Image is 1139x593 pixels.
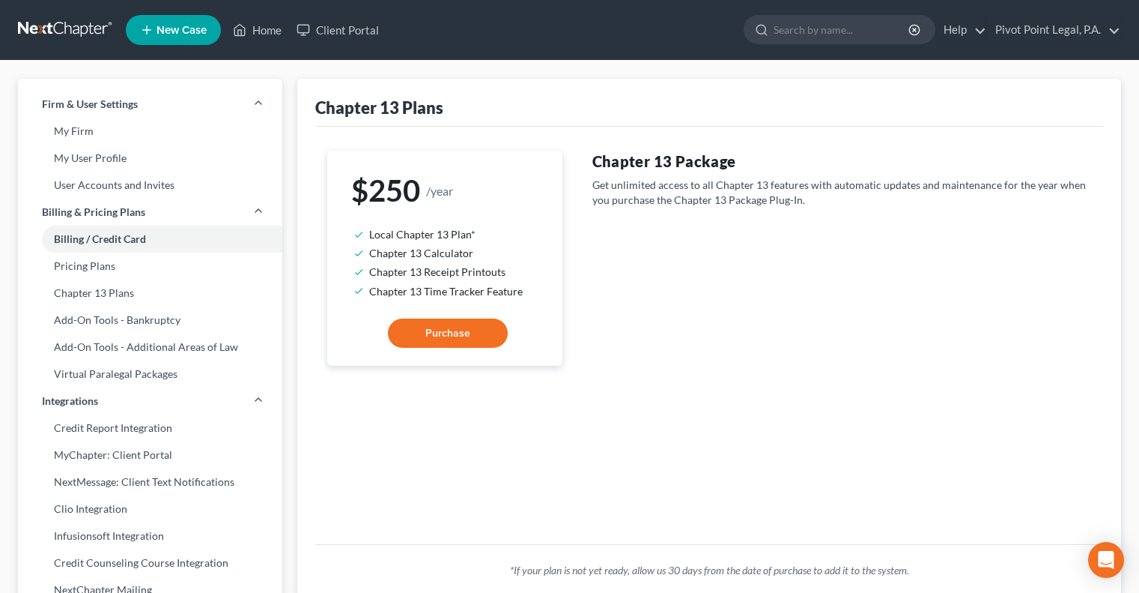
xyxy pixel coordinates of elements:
a: MyChapter: Client Portal [18,442,282,469]
a: Billing / Credit Card [18,226,282,253]
li: Local Chapter 13 Plan* [369,225,532,244]
a: Help [936,16,986,43]
span: Firm & User Settings [42,97,138,112]
a: Clio Integration [18,496,282,523]
a: Home [225,16,289,43]
li: Chapter 13 Receipt Printouts [369,262,532,281]
p: Get unlimited access to all Chapter 13 features with automatic updates and maintenance for the ye... [592,178,1092,208]
a: Infusionsoft Integration [18,523,282,550]
span: New Case [157,25,207,36]
h1: $250 [351,175,538,207]
a: My Firm [18,118,282,145]
a: Virtual Paralegal Packages [18,361,282,388]
a: Pricing Plans [18,253,282,280]
a: Billing & Pricing Plans [18,199,282,226]
span: Purchase [425,327,470,340]
div: Open Intercom Messenger [1088,542,1124,578]
input: Search by name... [774,16,911,43]
a: Chapter 13 Plans [18,280,282,307]
a: Pivot Point Legal, P.A. [988,16,1120,43]
li: Chapter 13 Calculator [369,244,532,262]
div: Chapter 13 Plans [315,97,443,118]
a: My User Profile [18,145,282,172]
a: Credit Counseling Course Integration [18,550,282,577]
a: Firm & User Settings [18,91,282,118]
span: Billing & Pricing Plans [42,205,145,220]
a: Add-On Tools - Bankruptcy [18,307,282,334]
button: Purchase [388,319,508,349]
span: Integrations [42,394,98,409]
p: *If your plan is not yet ready, allow us 30 days from the date of purchase to add it to the system. [327,563,1091,578]
small: /year [426,184,453,197]
a: Credit Report Integration [18,415,282,442]
a: Add-On Tools - Additional Areas of Law [18,334,282,361]
a: Integrations [18,388,282,415]
li: Chapter 13 Time Tracker Feature [369,282,532,301]
a: NextMessage: Client Text Notifications [18,469,282,496]
a: User Accounts and Invites [18,172,282,199]
h4: Chapter 13 Package [592,151,1092,172]
a: Client Portal [289,16,386,43]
